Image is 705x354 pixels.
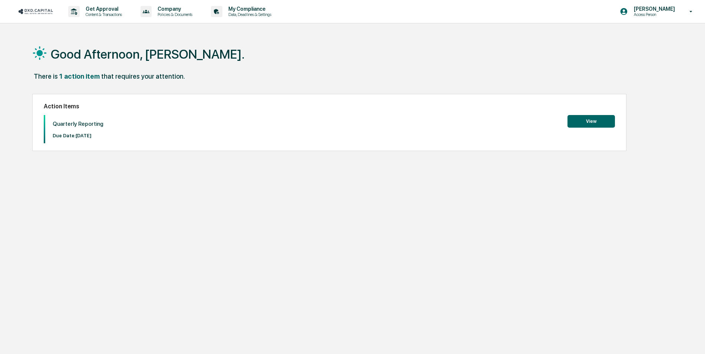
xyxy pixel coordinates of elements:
div: 1 action item [59,72,100,80]
p: Company [152,6,196,12]
p: Access Person [628,12,679,17]
a: View [567,117,615,124]
p: My Compliance [222,6,275,12]
img: logo [18,8,53,15]
div: There is [34,72,58,80]
p: Quarterly Reporting [53,121,103,127]
div: that requires your attention. [101,72,185,80]
h2: Action Items [44,103,615,110]
h1: Good Afternoon, [PERSON_NAME]. [51,47,245,62]
p: [PERSON_NAME] [628,6,679,12]
p: Data, Deadlines & Settings [222,12,275,17]
iframe: Open customer support [681,330,701,350]
p: Due Date: [DATE] [53,133,103,138]
p: Policies & Documents [152,12,196,17]
p: Get Approval [80,6,126,12]
p: Content & Transactions [80,12,126,17]
button: View [567,115,615,128]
